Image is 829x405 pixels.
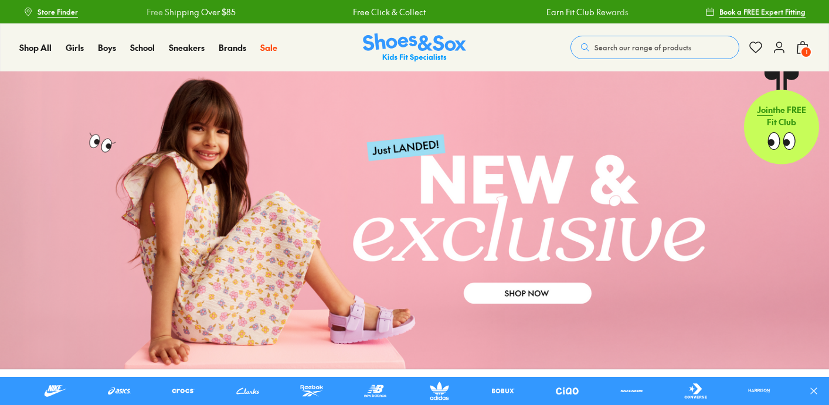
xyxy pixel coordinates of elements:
span: 1 [800,46,812,58]
span: Search our range of products [594,42,691,53]
a: Brands [219,42,246,54]
span: Girls [66,42,84,53]
a: Girls [66,42,84,54]
a: Sale [260,42,277,54]
span: Boys [98,42,116,53]
a: Book a FREE Expert Fitting [705,1,806,22]
a: Jointhe FREE Fit Club [744,71,819,164]
a: Shop All [19,42,52,54]
a: Free Shipping Over $85 [142,6,232,18]
span: Book a FREE Expert Fitting [719,6,806,17]
a: Free Click & Collect [349,6,422,18]
img: SNS_Logo_Responsive.svg [363,33,466,62]
a: Earn Fit Club Rewards [542,6,624,18]
a: Boys [98,42,116,54]
a: Sneakers [169,42,205,54]
span: Sneakers [169,42,205,53]
span: Sale [260,42,277,53]
a: Shoes & Sox [363,33,466,62]
span: Brands [219,42,246,53]
p: the FREE Fit Club [744,94,819,138]
button: Search our range of products [570,36,739,59]
a: School [130,42,155,54]
a: Store Finder [23,1,78,22]
span: Shop All [19,42,52,53]
span: Join [757,104,773,115]
span: School [130,42,155,53]
button: 1 [796,35,810,60]
span: Store Finder [38,6,78,17]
